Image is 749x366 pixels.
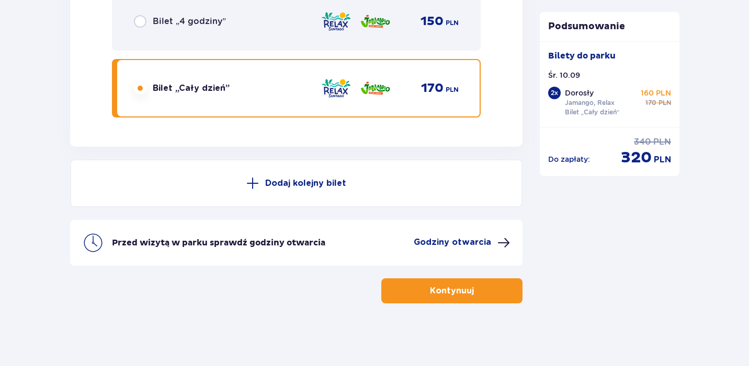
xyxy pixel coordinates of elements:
p: Śr. 10.09 [548,70,580,80]
p: 320 [621,148,652,168]
p: 150 [421,14,444,29]
p: Kontynuuj [430,285,474,297]
p: 160 PLN [641,88,671,98]
p: PLN [653,136,671,148]
img: zone logo [360,77,391,99]
p: PLN [659,98,671,108]
img: zone logo [321,10,351,32]
p: 170 [645,98,656,108]
p: Przed wizytą w parku sprawdź godziny otwarcia [112,237,325,249]
p: Jamango, Relax [565,98,615,108]
p: PLN [446,18,459,28]
button: Kontynuuj [381,278,523,303]
p: Podsumowanie [540,20,680,33]
p: Godziny otwarcia [414,237,491,248]
p: PLN [446,85,459,95]
img: zone logo [360,10,391,32]
button: Dodaj kolejny bilet [70,159,523,207]
p: Do zapłaty : [548,154,590,164]
p: Bilety do parku [548,50,616,62]
p: 340 [634,136,651,148]
p: Bilet „4 godziny” [153,16,226,27]
p: PLN [654,154,671,166]
div: 2 x [548,87,561,99]
p: Bilet „Cały dzień” [153,82,230,94]
img: clock icon [83,232,104,253]
button: Godziny otwarcia [414,237,510,249]
p: Bilet „Cały dzień” [565,108,620,117]
p: Dodaj kolejny bilet [265,178,346,189]
p: 170 [421,80,444,96]
p: Dorosły [565,88,594,98]
img: zone logo [321,77,351,99]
